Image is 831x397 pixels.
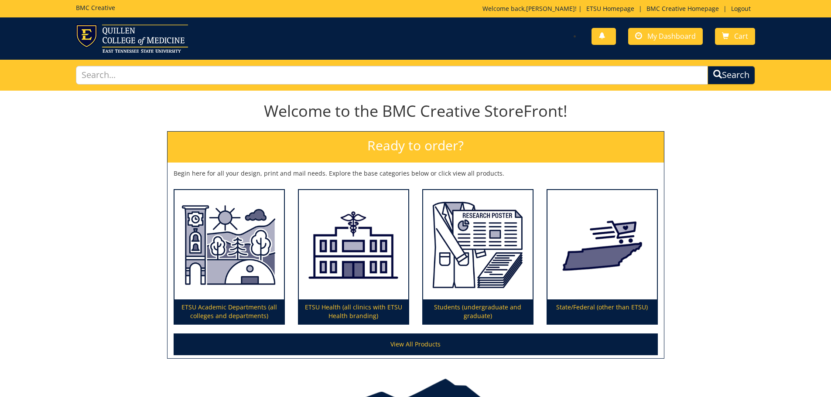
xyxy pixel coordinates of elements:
button: Search [708,66,755,85]
a: [PERSON_NAME] [526,4,575,13]
input: Search... [76,66,708,85]
a: Students (undergraduate and graduate) [423,190,533,324]
p: ETSU Health (all clinics with ETSU Health branding) [299,299,408,324]
a: BMC Creative Homepage [642,4,723,13]
span: Cart [734,31,748,41]
a: ETSU Academic Departments (all colleges and departments) [174,190,284,324]
img: Students (undergraduate and graduate) [423,190,533,300]
img: ETSU Health (all clinics with ETSU Health branding) [299,190,408,300]
p: State/Federal (other than ETSU) [547,299,657,324]
p: ETSU Academic Departments (all colleges and departments) [174,299,284,324]
p: Welcome back, ! | | | [482,4,755,13]
img: ETSU Academic Departments (all colleges and departments) [174,190,284,300]
img: ETSU logo [76,24,188,53]
a: Cart [715,28,755,45]
a: View All Products [174,333,658,355]
p: Begin here for all your design, print and mail needs. Explore the base categories below or click ... [174,169,658,178]
a: ETSU Homepage [582,4,639,13]
h1: Welcome to the BMC Creative StoreFront! [167,102,664,120]
a: State/Federal (other than ETSU) [547,190,657,324]
a: My Dashboard [628,28,703,45]
a: Logout [727,4,755,13]
img: State/Federal (other than ETSU) [547,190,657,300]
p: Students (undergraduate and graduate) [423,299,533,324]
h5: BMC Creative [76,4,115,11]
a: ETSU Health (all clinics with ETSU Health branding) [299,190,408,324]
span: My Dashboard [647,31,696,41]
h2: Ready to order? [168,132,664,163]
